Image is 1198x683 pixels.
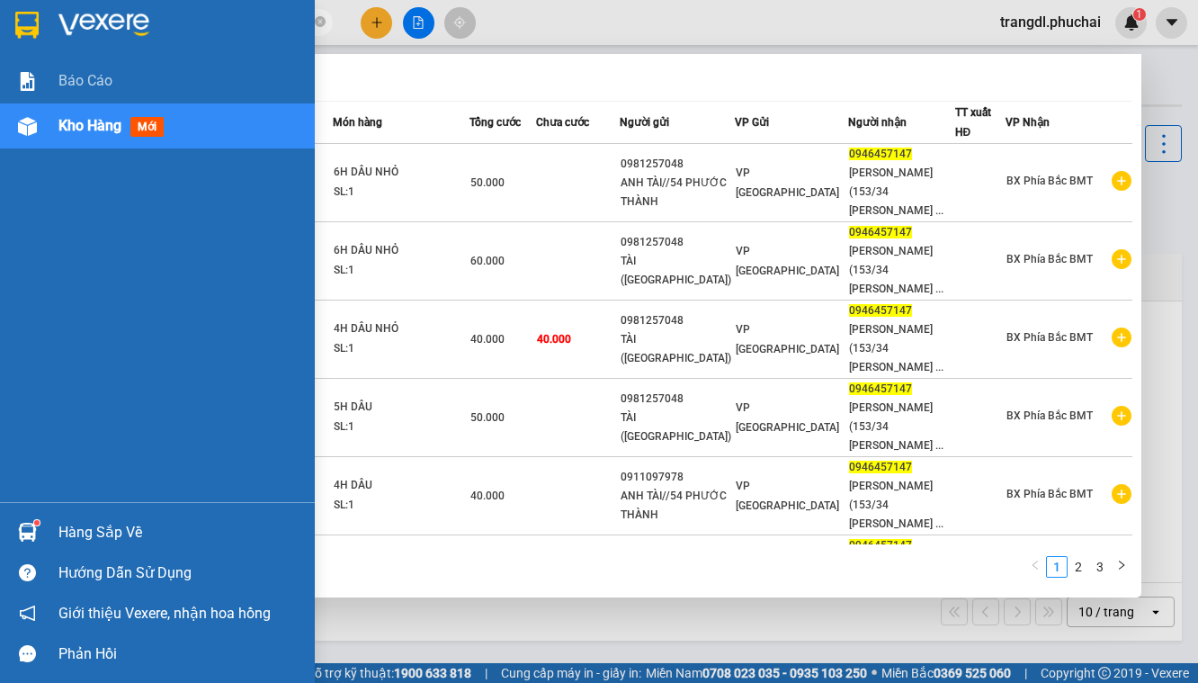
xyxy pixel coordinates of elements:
div: ANH TÀI//54 PHƯỚC THÀNH [621,174,734,211]
div: 0981257048 [621,311,734,330]
span: 40.000 [470,490,505,502]
div: ANH TÀI//54 PHƯỚC THÀNH [621,487,734,525]
div: Hàng sắp về [58,519,301,546]
div: 4H DÂU [334,476,469,496]
div: TÀI ([GEOGRAPHIC_DATA]) [621,252,734,290]
span: Chưa cước [536,116,589,129]
span: message [19,645,36,662]
img: warehouse-icon [18,117,37,136]
span: 50.000 [470,176,505,189]
span: plus-circle [1112,484,1131,504]
span: DĐ: [210,94,237,112]
span: VP [GEOGRAPHIC_DATA] [736,323,839,355]
span: BX Phía Bắc BMT [1006,409,1093,422]
div: 6H DÂU NHỎ [334,163,469,183]
span: 0946457147 [849,148,912,160]
span: plus-circle [1112,171,1131,191]
span: mới [130,117,164,137]
span: Kho hàng [58,117,121,134]
div: Phản hồi [58,641,301,668]
div: SL: 1 [334,261,469,281]
li: Previous Page [1024,556,1046,578]
div: [PERSON_NAME](153/34 [PERSON_NAME] ... [849,242,953,299]
span: plus-circle [1112,328,1131,347]
span: VP [GEOGRAPHIC_DATA] [736,166,839,199]
div: 0981257048 [621,233,734,252]
span: 0946457147 [849,226,912,238]
span: right [1116,560,1127,571]
span: 0946457147 [849,461,912,473]
span: left [1030,560,1041,571]
div: VP [GEOGRAPHIC_DATA] [15,15,198,58]
div: SL: 1 [334,496,469,516]
span: Người nhận [848,116,907,129]
li: 3 [1089,556,1111,578]
div: [PERSON_NAME](153/34 [PERSON_NAME] ... [849,477,953,534]
div: 0981257048 [621,155,734,174]
div: TÀI ([GEOGRAPHIC_DATA]) [621,330,734,368]
div: [PERSON_NAME] ( 250 3/4 ) [15,58,198,102]
span: CHUSE [237,84,323,115]
span: VP Gửi [735,116,769,129]
div: 5H DÂU [334,398,469,418]
span: BX Phía Bắc BMT [1006,331,1093,344]
span: Gửi: [15,17,43,36]
span: BX Phía Bắc BMT [1006,253,1093,265]
div: TÀI ([GEOGRAPHIC_DATA]) [621,409,734,446]
li: Next Page [1111,556,1132,578]
div: 0981257048 [621,390,734,409]
button: right [1111,556,1132,578]
span: question-circle [19,564,36,581]
span: Nhận: [210,17,254,36]
span: VP [GEOGRAPHIC_DATA] [736,245,839,277]
sup: 1 [34,520,40,526]
div: 0967601515 [210,58,355,84]
div: Hướng dẫn sử dụng [58,560,301,587]
div: 0911097978 [621,468,734,487]
button: left [1024,556,1046,578]
span: 40.000 [470,333,505,346]
span: 0946457147 [849,539,912,552]
span: Báo cáo [58,69,112,92]
div: SL: 1 [334,183,469,202]
div: 4H DÂU NHỎ [334,319,469,339]
span: 40.000 [537,333,571,346]
span: BX Phía Bắc BMT [1006,175,1093,187]
span: VP [GEOGRAPHIC_DATA] [736,480,839,512]
img: solution-icon [18,72,37,91]
span: 50.000 [470,411,505,424]
span: plus-circle [1112,406,1131,426]
span: Giới thiệu Vexere, nhận hoa hồng [58,602,271,625]
img: logo-vxr [15,12,39,39]
span: close-circle [315,14,326,31]
span: Người gửi [620,116,669,129]
span: VP Nhận [1006,116,1050,129]
a: 1 [1047,557,1067,577]
div: [PERSON_NAME](153/34 [PERSON_NAME] ... [849,399,953,455]
div: [PERSON_NAME](153/34 [PERSON_NAME] ... [849,320,953,377]
span: 0946457147 [849,382,912,395]
span: BX Phía Bắc BMT [1006,488,1093,500]
div: SL: 1 [334,418,469,437]
div: 6H DÂU NHỎ [334,241,469,261]
li: 1 [1046,556,1068,578]
span: TT xuất HĐ [955,106,991,139]
li: 2 [1068,556,1089,578]
span: plus-circle [1112,249,1131,269]
div: [PERSON_NAME](153/34 [PERSON_NAME] ... [849,164,953,220]
div: 0987292947 [15,102,198,127]
span: VP [GEOGRAPHIC_DATA] [736,401,839,434]
span: BX [41,127,76,158]
a: 3 [1090,557,1110,577]
a: 2 [1068,557,1088,577]
span: 0946457147 [849,304,912,317]
img: warehouse-icon [18,523,37,542]
span: notification [19,605,36,622]
span: close-circle [315,16,326,27]
span: Món hàng [333,116,382,129]
div: Bến Xe Đức Long [210,15,355,58]
span: 60.000 [470,255,505,267]
div: SL: 1 [334,339,469,359]
span: Tổng cước [469,116,521,129]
